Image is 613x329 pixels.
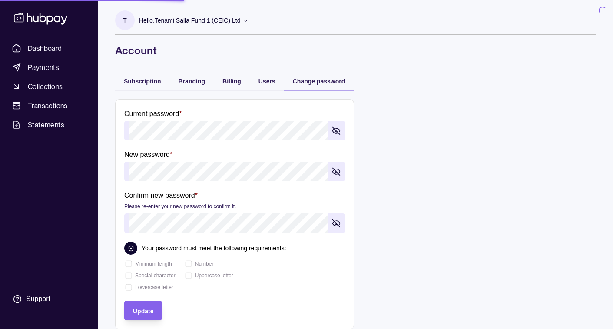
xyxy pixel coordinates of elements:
p: Your password must meet the following requirements: [142,243,286,253]
span: Statements [28,120,64,130]
p: Please re-enter your new password to confirm it. [124,203,236,209]
input: Current password [129,121,328,140]
div: animation [184,271,193,280]
div: animation [124,271,133,280]
a: Statements [9,117,89,133]
label: Current password [124,108,182,119]
a: Support [9,290,89,308]
p: Number [195,259,214,269]
p: Confirm new password [124,192,195,199]
p: Hello, Tenami Salla Fund 1 (CEIC) Ltd [139,16,240,25]
a: Payments [9,60,89,75]
div: animation [124,259,133,268]
p: Special character [135,271,176,280]
span: Collections [28,81,63,92]
p: T [123,16,127,25]
span: Change password [293,78,345,85]
input: Confirm new password [129,213,328,233]
a: Transactions [9,98,89,113]
p: Minimum length [135,259,172,269]
p: Uppercase letter [195,271,233,280]
span: Update [133,308,153,315]
span: Users [258,78,275,85]
span: Transactions [28,100,68,111]
a: Dashboard [9,40,89,56]
label: Confirm new password [124,190,236,211]
div: Support [26,294,50,304]
input: New password [129,162,328,181]
label: New password [124,149,172,160]
div: animation [184,259,193,268]
div: animation [124,283,133,292]
h1: Account [115,43,596,57]
span: Payments [28,62,59,73]
span: Subscription [124,78,161,85]
span: Branding [179,78,205,85]
a: Collections [9,79,89,94]
p: Current password [124,110,179,117]
span: Billing [222,78,241,85]
p: New password [124,151,170,158]
button: Update [124,301,162,320]
span: Dashboard [28,43,62,53]
p: Lowercase letter [135,282,173,292]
